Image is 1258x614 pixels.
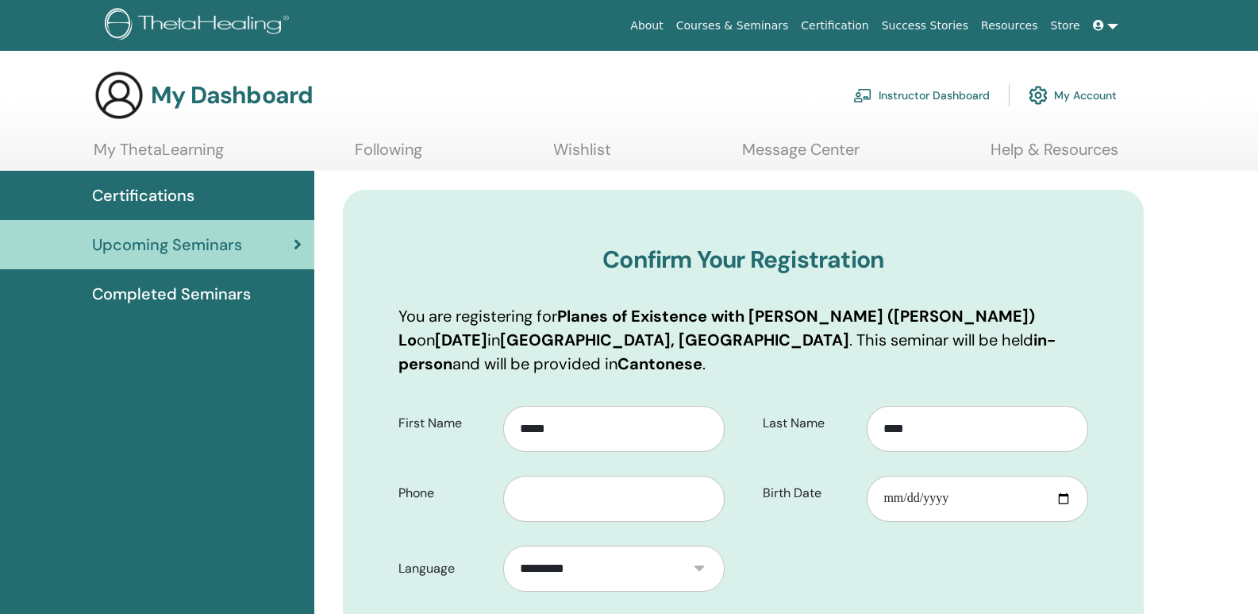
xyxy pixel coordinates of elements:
[398,304,1088,376] p: You are registering for on in . This seminar will be held and will be provided in .
[975,11,1044,41] a: Resources
[853,78,990,113] a: Instructor Dashboard
[151,81,313,110] h3: My Dashboard
[1044,11,1087,41] a: Store
[875,11,975,41] a: Success Stories
[670,11,795,41] a: Courses & Seminars
[742,140,860,171] a: Message Center
[398,245,1088,274] h3: Confirm Your Registration
[1029,78,1117,113] a: My Account
[355,140,422,171] a: Following
[92,282,251,306] span: Completed Seminars
[387,478,503,508] label: Phone
[387,554,503,584] label: Language
[92,233,242,257] span: Upcoming Seminars
[435,330,487,350] b: [DATE]
[1029,82,1048,109] img: cog.svg
[794,11,875,41] a: Certification
[853,88,872,102] img: chalkboard-teacher.svg
[617,353,702,374] b: Cantonese
[398,306,1035,350] b: Planes of Existence with [PERSON_NAME] ([PERSON_NAME]) Lo
[387,408,503,438] label: First Name
[500,330,849,350] b: [GEOGRAPHIC_DATA], [GEOGRAPHIC_DATA]
[553,140,611,171] a: Wishlist
[751,408,868,438] label: Last Name
[94,140,224,171] a: My ThetaLearning
[624,11,669,41] a: About
[105,8,294,44] img: logo.png
[92,183,194,207] span: Certifications
[94,70,144,121] img: generic-user-icon.jpg
[751,478,868,508] label: Birth Date
[991,140,1118,171] a: Help & Resources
